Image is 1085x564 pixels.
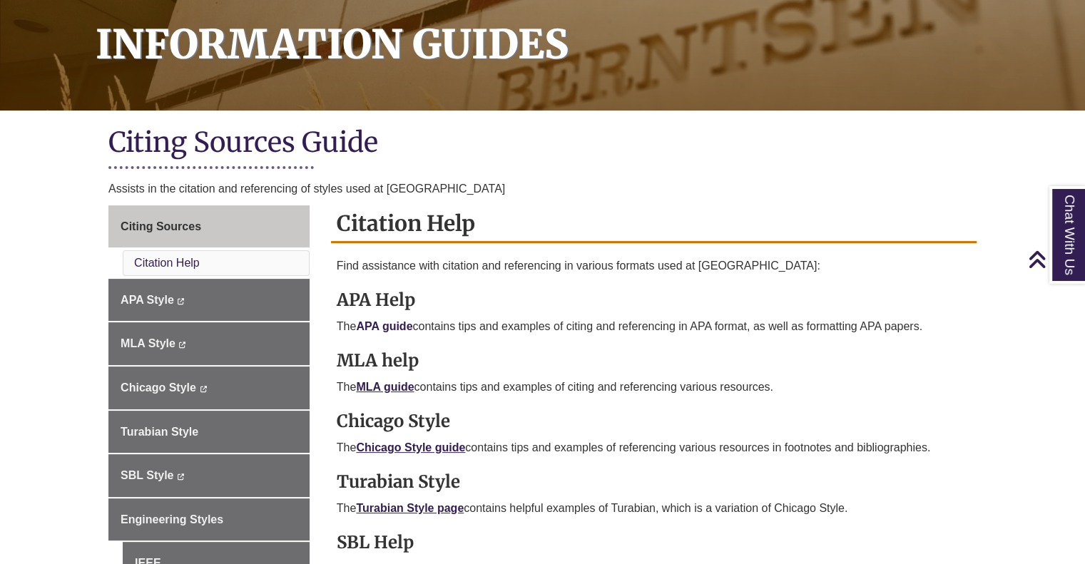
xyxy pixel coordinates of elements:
[121,381,196,394] span: Chicago Style
[337,500,971,517] p: The contains helpful examples of Turabian, which is a variation of Chicago Style.
[108,279,310,322] a: APA Style
[337,410,450,432] strong: Chicago Style
[177,473,185,480] i: This link opens in a new window
[337,349,419,371] strong: MLA help
[178,342,186,348] i: This link opens in a new window
[356,441,465,453] a: Chicago Style guide
[337,439,971,456] p: The contains tips and examples of referencing various resources in footnotes and bibliographies.
[108,411,310,453] a: Turabian Style
[199,386,207,392] i: This link opens in a new window
[108,366,310,409] a: Chicago Style
[337,257,971,275] p: Find assistance with citation and referencing in various formats used at [GEOGRAPHIC_DATA]:
[356,320,412,332] a: APA guide
[121,426,198,438] span: Turabian Style
[134,257,200,269] a: Citation Help
[337,289,415,311] strong: APA Help
[177,298,185,304] i: This link opens in a new window
[337,318,971,335] p: The contains tips and examples of citing and referencing in APA format, as well as formatting APA...
[108,125,977,163] h1: Citing Sources Guide
[121,294,174,306] span: APA Style
[356,502,464,514] a: Turabian Style page
[108,322,310,365] a: MLA Style
[108,454,310,497] a: SBL Style
[356,381,414,393] a: MLA guide
[337,531,414,553] strong: SBL Help
[108,205,310,248] a: Citing Sources
[108,183,505,195] span: Assists in the citation and referencing of styles used at [GEOGRAPHIC_DATA]
[108,498,310,541] a: Engineering Styles
[331,205,977,243] h2: Citation Help
[1028,250,1081,269] a: Back to Top
[337,379,971,396] p: The contains tips and examples of citing and referencing various resources.
[121,469,173,481] span: SBL Style
[337,471,460,493] strong: Turabian Style
[121,337,175,349] span: MLA Style
[121,513,223,525] span: Engineering Styles
[121,220,201,232] span: Citing Sources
